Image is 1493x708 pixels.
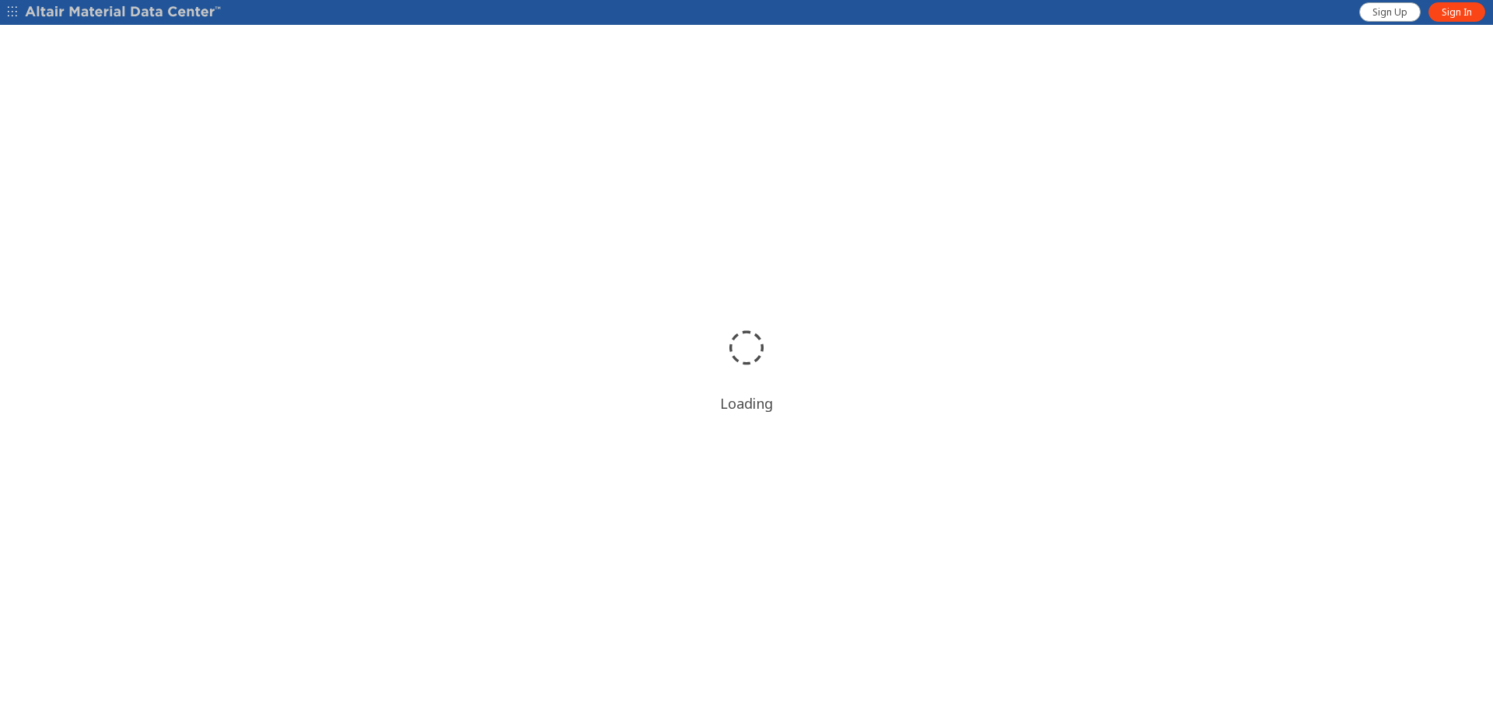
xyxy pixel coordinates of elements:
span: Sign In [1442,6,1472,19]
div: Loading [720,394,773,413]
span: Sign Up [1372,6,1407,19]
a: Sign In [1428,2,1485,22]
a: Sign Up [1359,2,1421,22]
img: Altair Material Data Center [25,5,223,20]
